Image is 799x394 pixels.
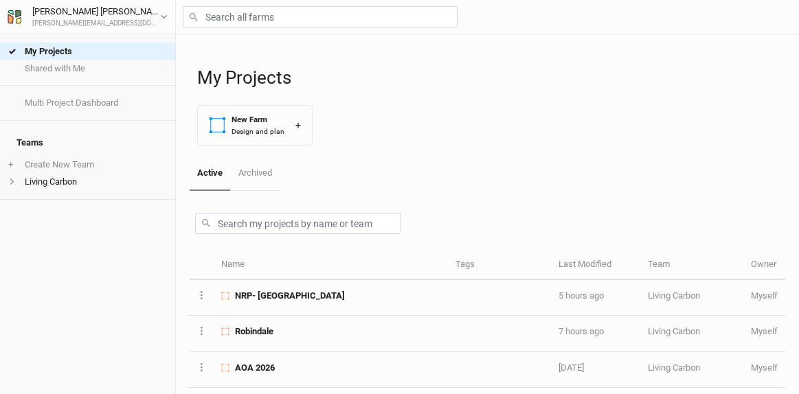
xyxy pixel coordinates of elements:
input: Search all farms [183,6,458,27]
div: New Farm [232,114,284,126]
h1: My Projects [197,67,785,89]
th: Owner [743,251,785,280]
span: andy@livingcarbon.com [751,362,778,373]
span: + [8,159,13,170]
td: Living Carbon [640,352,743,388]
th: Tags [448,251,551,280]
div: [PERSON_NAME][EMAIL_ADDRESS][DOMAIN_NAME] [32,19,160,29]
span: Oct 8, 2025 9:45 AM [559,326,604,336]
td: Living Carbon [640,280,743,316]
span: Oct 3, 2025 4:54 PM [559,362,584,373]
span: Oct 8, 2025 11:40 AM [559,290,604,301]
div: + [295,118,301,132]
div: [PERSON_NAME] [PERSON_NAME] [32,5,160,19]
a: Active [190,157,230,191]
th: Name [214,251,448,280]
span: NRP- Phase 2 Colony Bay [235,290,345,302]
input: Search my projects by name or team [195,213,401,234]
th: Last Modified [551,251,640,280]
span: andy@livingcarbon.com [751,326,778,336]
h4: Teams [8,129,167,157]
th: Team [640,251,743,280]
span: AOA 2026 [235,362,275,374]
button: [PERSON_NAME] [PERSON_NAME][PERSON_NAME][EMAIL_ADDRESS][DOMAIN_NAME] [7,4,168,29]
span: andy@livingcarbon.com [751,290,778,301]
a: Archived [230,157,279,189]
span: Robindale [235,325,273,338]
button: New FarmDesign and plan+ [197,105,313,146]
div: Design and plan [232,126,284,137]
td: Living Carbon [640,316,743,351]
